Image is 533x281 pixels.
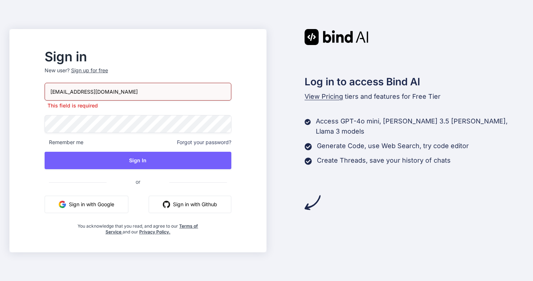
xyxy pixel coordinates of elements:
img: google [59,201,66,208]
div: You acknowledge that you read, and agree to our and our [76,219,201,235]
img: arrow [305,195,321,211]
p: Generate Code, use Web Search, try code editor [317,141,469,151]
button: Sign in with Google [45,196,128,213]
span: View Pricing [305,93,343,100]
p: tiers and features for Free Tier [305,91,524,102]
p: Create Threads, save your history of chats [317,155,451,166]
img: Bind AI logo [305,29,368,45]
div: Sign up for free [71,67,108,74]
button: Sign in with Github [149,196,231,213]
span: or [107,173,169,191]
a: Terms of Service [106,223,198,235]
p: New user? [45,67,231,83]
input: Login or Email [45,83,231,101]
span: Remember me [45,139,83,146]
h2: Sign in [45,51,231,62]
h2: Log in to access Bind AI [305,74,524,89]
p: This field is required [45,102,231,109]
p: Access GPT-4o mini, [PERSON_NAME] 3.5 [PERSON_NAME], Llama 3 models [316,116,524,137]
button: Sign In [45,152,231,169]
img: github [163,201,170,208]
span: Forgot your password? [177,139,231,146]
a: Privacy Policy. [139,229,170,235]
